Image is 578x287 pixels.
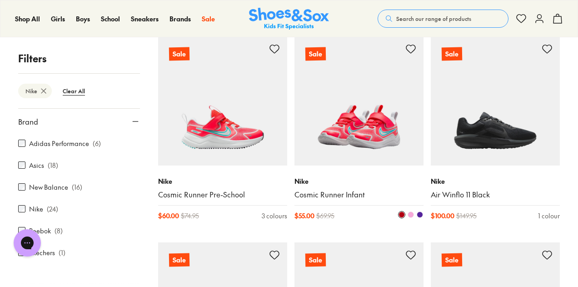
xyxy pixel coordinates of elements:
[169,14,191,23] span: Brands
[101,14,120,23] span: School
[262,211,287,221] div: 3 colours
[305,253,326,267] p: Sale
[249,8,329,30] img: SNS_Logo_Responsive.svg
[158,211,179,221] span: $ 60.00
[55,226,63,236] p: ( 8 )
[202,14,215,24] a: Sale
[456,211,477,221] span: $ 149.95
[131,14,159,24] a: Sneakers
[29,182,68,192] label: New Balance
[431,36,560,166] a: Sale
[47,204,58,214] p: ( 24 )
[72,182,82,192] p: ( 16 )
[378,10,508,28] button: Search our range of products
[249,8,329,30] a: Shoes & Sox
[101,14,120,24] a: School
[59,248,65,257] p: ( 1 )
[15,14,40,23] span: Shop All
[442,253,462,267] p: Sale
[316,211,334,221] span: $ 69.95
[158,36,287,166] a: Sale
[51,14,65,23] span: Girls
[51,14,65,24] a: Girls
[431,176,560,186] p: Nike
[29,204,43,214] label: Nike
[9,226,45,260] iframe: Gorgias live chat messenger
[29,139,89,148] label: Adidas Performance
[181,211,199,221] span: $ 74.95
[169,14,191,24] a: Brands
[294,36,424,166] a: Sale
[18,51,140,66] p: Filters
[76,14,90,23] span: Boys
[538,211,560,221] div: 1 colour
[18,116,38,127] span: Brand
[169,47,190,61] p: Sale
[294,190,424,200] a: Cosmic Runner Infant
[48,161,58,170] p: ( 18 )
[55,83,92,99] btn: Clear All
[158,176,287,186] p: Nike
[431,190,560,200] a: Air Winflo 11 Black
[294,176,424,186] p: Nike
[18,84,52,98] btn: Nike
[305,47,326,61] p: Sale
[15,14,40,24] a: Shop All
[76,14,90,24] a: Boys
[202,14,215,23] span: Sale
[442,47,462,61] p: Sale
[431,211,454,221] span: $ 100.00
[396,15,471,23] span: Search our range of products
[29,161,44,170] label: Asics
[131,14,159,23] span: Sneakers
[169,253,189,267] p: Sale
[93,139,101,148] p: ( 6 )
[294,211,314,221] span: $ 55.00
[18,109,140,134] button: Brand
[158,190,287,200] a: Cosmic Runner Pre-School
